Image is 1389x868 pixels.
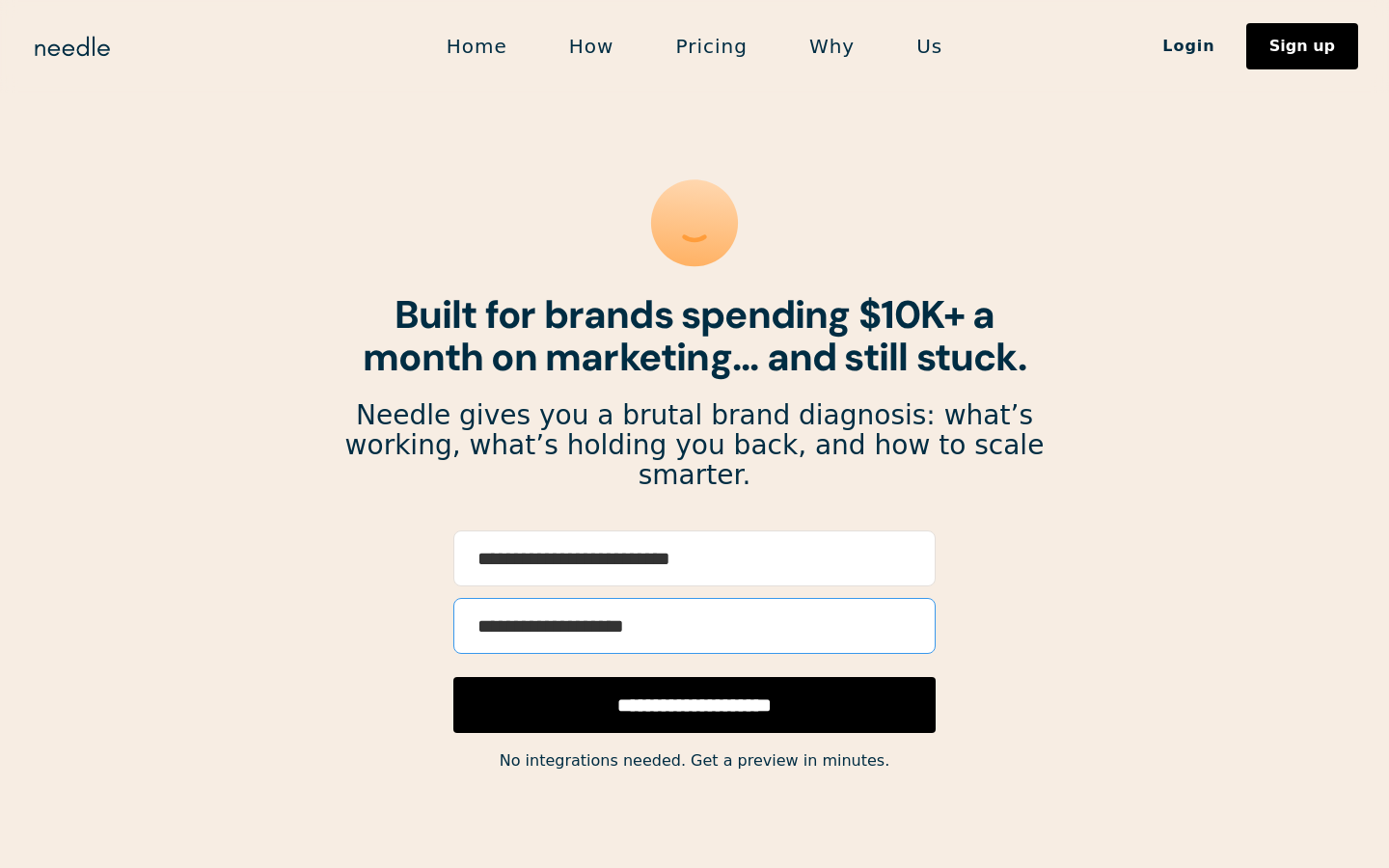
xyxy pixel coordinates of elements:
[1131,30,1246,63] a: Login
[778,26,885,67] a: Why
[416,26,538,67] a: Home
[885,26,973,67] a: Us
[538,26,645,67] a: How
[363,289,1026,382] strong: Built for brands spending $10K+ a month on marketing... and still stuck.
[453,530,936,733] form: Email Form
[1246,23,1358,69] a: Sign up
[343,747,1046,774] div: No integrations needed. Get a preview in minutes.
[644,26,777,67] a: Pricing
[343,401,1046,490] p: Needle gives you a brutal brand diagnosis: what’s working, what’s holding you back, and how to sc...
[1269,39,1335,54] div: Sign up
